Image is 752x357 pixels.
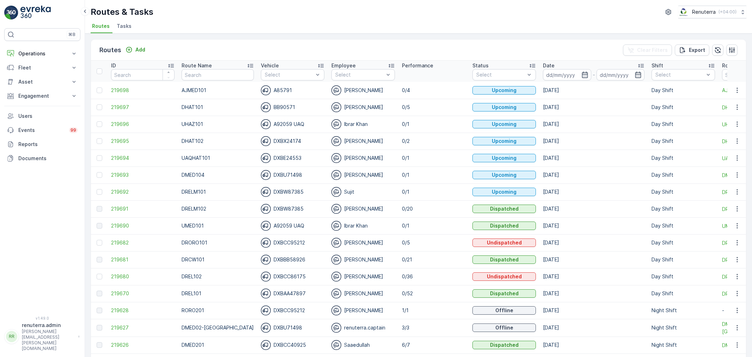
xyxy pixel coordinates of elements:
button: Dispatched [472,205,536,213]
p: renuterra.admin [22,322,75,329]
td: [DATE] [539,319,648,337]
div: DXBE24553 [261,153,324,163]
td: 6/7 [398,337,469,353]
a: 219680 [111,273,175,280]
div: Toggle Row Selected [97,308,102,313]
div: DXBW87385 [261,187,324,197]
span: 219694 [111,155,175,162]
td: [DATE] [539,285,648,302]
button: Dispatched [472,341,536,349]
td: [DATE] [539,167,648,183]
p: Undispatched [487,239,522,246]
img: svg%3e [331,187,341,197]
td: 0/20 [398,200,469,217]
td: Day Shift [648,234,719,251]
p: Operations [18,50,66,57]
td: 0/1 [398,183,469,200]
a: 219692 [111,188,175,195]
span: 219695 [111,138,175,145]
p: Reports [18,141,78,148]
div: Toggle Row Selected [97,121,102,127]
p: Date [543,62,555,69]
p: ID [111,62,116,69]
td: [DATE] [539,133,648,150]
button: Fleet [4,61,80,75]
input: Search [182,69,254,80]
td: UHAZ101 [178,116,257,133]
td: DMED104 [178,167,257,183]
td: Day Shift [648,167,719,183]
img: svg%3e [261,238,271,248]
td: 0/1 [398,116,469,133]
td: DRELM101 [178,183,257,200]
img: svg%3e [261,102,271,112]
img: svg%3e [261,289,271,298]
td: 0/36 [398,268,469,285]
p: Documents [18,155,78,162]
p: Vehicle [261,62,279,69]
td: Day Shift [648,200,719,217]
button: Upcoming [472,103,536,111]
td: 0/1 [398,167,469,183]
td: UMED101 [178,217,257,234]
div: Toggle Row Selected [97,104,102,110]
div: DXBX24174 [261,136,324,146]
button: Engagement [4,89,80,103]
img: svg%3e [261,221,271,231]
div: RR [6,331,17,342]
td: [DATE] [539,200,648,217]
p: Select [335,71,384,78]
td: [DATE] [539,251,648,268]
td: Night Shift [648,302,719,319]
span: 219670 [111,290,175,297]
p: Clear Filters [637,47,668,54]
p: 99 [71,127,76,133]
img: svg%3e [261,272,271,282]
td: 0/1 [398,150,469,167]
a: 219681 [111,256,175,263]
td: RORO201 [178,302,257,319]
a: 219682 [111,239,175,246]
a: 219691 [111,205,175,212]
img: svg%3e [331,85,341,95]
a: 219693 [111,171,175,178]
td: [DATE] [539,217,648,234]
p: Select [476,71,525,78]
button: Offline [472,306,536,315]
a: 219627 [111,324,175,331]
td: Day Shift [648,268,719,285]
div: Toggle Row Selected [97,240,102,246]
img: svg%3e [331,136,341,146]
p: Dispatched [490,205,519,212]
img: svg%3e [331,153,341,163]
img: logo_light-DOdMpM7g.png [20,6,51,20]
input: dd/mm/yyyy [597,69,645,80]
span: 219690 [111,222,175,229]
p: Upcoming [492,188,516,195]
div: BB90571 [261,102,324,112]
input: dd/mm/yyyy [543,69,591,80]
button: Upcoming [472,171,536,179]
p: Upcoming [492,155,516,162]
p: Upcoming [492,138,516,145]
div: DXBCC95212 [261,238,324,248]
div: A85791 [261,85,324,95]
p: Asset [18,78,66,85]
p: Offline [495,324,513,331]
td: [DATE] [539,150,648,167]
div: Toggle Row Selected [97,172,102,178]
p: Dispatched [490,222,519,229]
td: DMED02-[GEOGRAPHIC_DATA] [178,319,257,337]
button: Asset [4,75,80,89]
td: Day Shift [648,217,719,234]
td: Day Shift [648,285,719,302]
img: svg%3e [331,204,341,214]
img: svg%3e [331,119,341,129]
div: Sujit [331,187,395,197]
div: Saaedullah [331,340,395,350]
div: Toggle Row Selected [97,87,102,93]
p: Routes & Tasks [91,6,153,18]
td: Day Shift [648,133,719,150]
img: svg%3e [261,85,271,95]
